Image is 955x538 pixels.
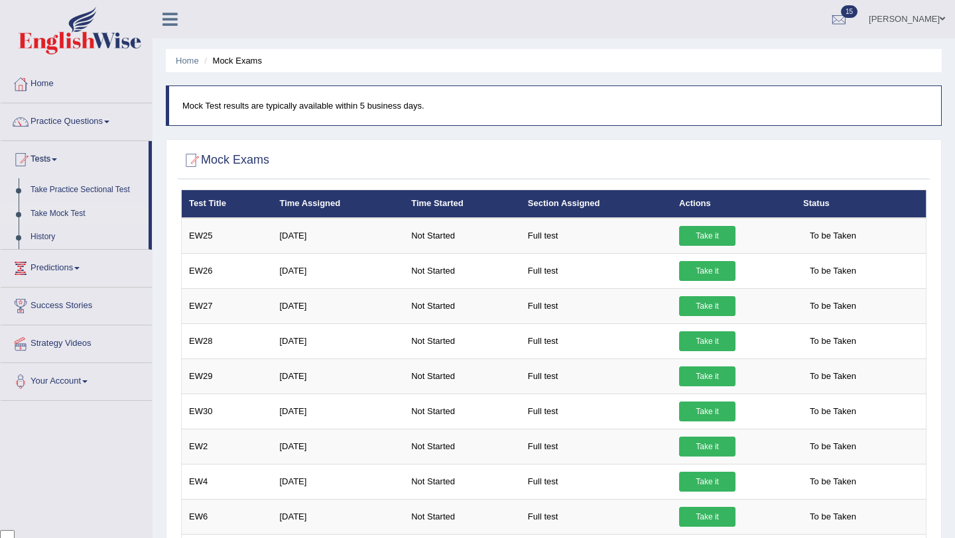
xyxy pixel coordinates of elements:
[803,507,863,527] span: To be Taken
[1,325,152,358] a: Strategy Videos
[176,56,199,66] a: Home
[679,296,735,316] a: Take it
[803,366,863,386] span: To be Taken
[404,323,521,358] td: Not Started
[803,472,863,492] span: To be Taken
[679,507,735,527] a: Take it
[521,253,672,288] td: Full test
[182,358,273,394] td: EW29
[25,225,149,249] a: History
[182,218,273,254] td: EW25
[803,331,863,351] span: To be Taken
[404,464,521,499] td: Not Started
[182,499,273,534] td: EW6
[1,250,152,283] a: Predictions
[182,99,928,112] p: Mock Test results are typically available within 5 business days.
[521,288,672,323] td: Full test
[521,218,672,254] td: Full test
[272,218,404,254] td: [DATE]
[404,394,521,429] td: Not Started
[404,429,521,464] td: Not Started
[679,261,735,281] a: Take it
[1,66,152,99] a: Home
[404,288,521,323] td: Not Started
[679,226,735,246] a: Take it
[1,141,149,174] a: Tests
[521,190,672,218] th: Section Assigned
[521,358,672,394] td: Full test
[1,103,152,136] a: Practice Questions
[272,190,404,218] th: Time Assigned
[182,190,273,218] th: Test Title
[796,190,926,218] th: Status
[272,358,404,394] td: [DATE]
[404,190,521,218] th: Time Started
[182,323,273,358] td: EW28
[521,323,672,358] td: Full test
[272,323,404,358] td: [DATE]
[404,253,521,288] td: Not Started
[25,178,149,202] a: Take Practice Sectional Test
[1,288,152,321] a: Success Stories
[182,464,273,499] td: EW4
[803,437,863,457] span: To be Taken
[679,331,735,351] a: Take it
[272,288,404,323] td: [DATE]
[679,402,735,421] a: Take it
[679,472,735,492] a: Take it
[679,437,735,457] a: Take it
[404,218,521,254] td: Not Started
[679,366,735,386] a: Take it
[272,464,404,499] td: [DATE]
[272,499,404,534] td: [DATE]
[181,150,269,170] h2: Mock Exams
[404,358,521,394] td: Not Started
[841,5,858,18] span: 15
[201,54,262,67] li: Mock Exams
[521,429,672,464] td: Full test
[803,261,863,281] span: To be Taken
[272,429,404,464] td: [DATE]
[803,402,863,421] span: To be Taken
[803,296,863,316] span: To be Taken
[521,464,672,499] td: Full test
[803,226,863,246] span: To be Taken
[404,499,521,534] td: Not Started
[1,363,152,396] a: Your Account
[521,499,672,534] td: Full test
[25,202,149,226] a: Take Mock Test
[521,394,672,429] td: Full test
[182,394,273,429] td: EW30
[672,190,796,218] th: Actions
[272,253,404,288] td: [DATE]
[182,429,273,464] td: EW2
[182,288,273,323] td: EW27
[182,253,273,288] td: EW26
[272,394,404,429] td: [DATE]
